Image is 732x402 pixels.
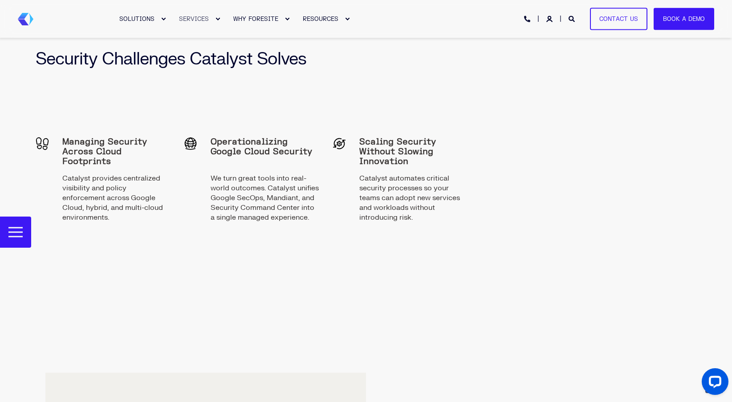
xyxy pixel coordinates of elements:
[18,13,33,25] img: Foresite brand mark, a hexagon shape of blues with a directional arrow to the right hand side
[211,173,319,223] span: We turn great tools into real-world outcomes. Catalyst unifies Google SecOps, Mandiant, and Secur...
[303,15,338,22] span: RESOURCES
[569,15,577,22] a: Open Search
[119,15,155,22] span: SOLUTIONS
[184,137,197,150] img: Operationalize
[654,8,714,30] a: Book a Demo
[359,173,468,222] p: Catalyst automates critical security processes so your teams can adopt new services and workloads...
[285,16,290,22] div: Expand WHY FORESITE
[215,16,220,22] div: Expand SERVICES
[62,173,171,223] span: Catalyst provides centralized visibility and policy enforcement across Google Cloud, hybrid, and ...
[333,137,346,150] img: Automate
[359,137,468,167] span: Scaling Security Without Slowing Innovation
[233,15,278,22] span: WHY FORESITE
[18,13,33,25] a: Back to Home
[590,8,647,30] a: Contact Us
[211,137,319,167] span: Operationalizing Google Cloud Security
[161,16,166,22] div: Expand SOLUTIONS
[345,16,350,22] div: Expand RESOURCES
[36,137,49,150] img: Footprints
[62,137,171,167] span: Managing Security Across Cloud Footprints
[695,365,732,402] iframe: LiveChat chat widget
[546,15,554,22] a: Login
